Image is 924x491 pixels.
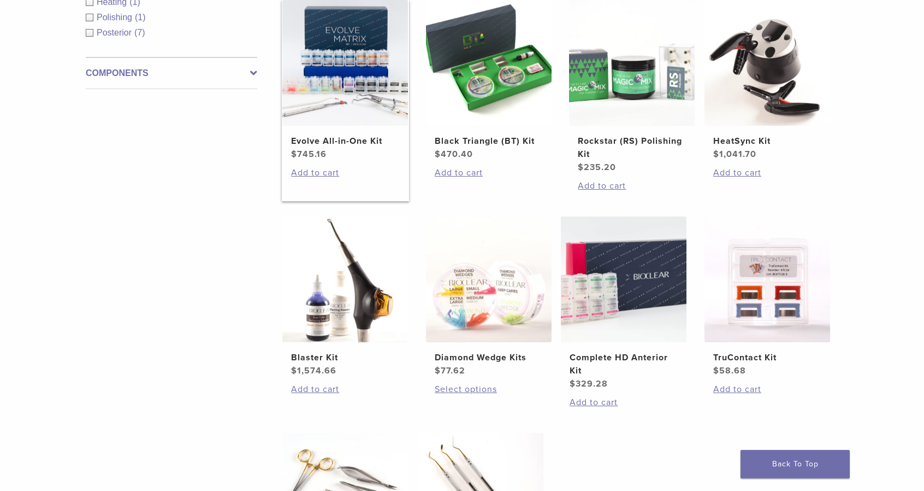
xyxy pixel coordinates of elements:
[435,135,543,148] h2: Black Triangle (BT) Kit
[291,365,336,376] bdi: 1,574.66
[713,166,821,179] a: Add to cart: “HeatSync Kit”
[425,217,553,377] a: Diamond Wedge KitsDiamond Wedge Kits $77.62
[704,217,831,377] a: TruContact KitTruContact Kit $58.68
[713,365,746,376] bdi: 58.68
[426,217,552,342] img: Diamond Wedge Kits
[570,396,678,409] a: Add to cart: “Complete HD Anterior Kit”
[561,217,686,342] img: Complete HD Anterior Kit
[578,162,616,173] bdi: 235.20
[570,351,678,377] h2: Complete HD Anterior Kit
[86,67,257,80] label: Components
[282,217,408,342] img: Blaster Kit
[713,149,719,160] span: $
[578,179,686,192] a: Add to cart: “Rockstar (RS) Polishing Kit”
[291,149,327,160] bdi: 745.16
[291,149,297,160] span: $
[713,383,821,396] a: Add to cart: “TruContact Kit”
[578,162,584,173] span: $
[713,149,756,160] bdi: 1,041.70
[578,135,686,161] h2: Rockstar (RS) Polishing Kit
[435,149,441,160] span: $
[291,365,297,376] span: $
[435,365,441,376] span: $
[435,365,465,376] bdi: 77.62
[435,351,543,364] h2: Diamond Wedge Kits
[291,351,399,364] h2: Blaster Kit
[435,166,543,179] a: Add to cart: “Black Triangle (BT) Kit”
[704,217,830,342] img: TruContact Kit
[435,383,543,396] a: Select options for “Diamond Wedge Kits”
[570,378,576,389] span: $
[435,149,473,160] bdi: 470.40
[713,365,719,376] span: $
[282,217,409,377] a: Blaster KitBlaster Kit $1,574.66
[560,217,688,390] a: Complete HD Anterior KitComplete HD Anterior Kit $329.28
[741,450,850,478] a: Back To Top
[135,13,146,22] span: (1)
[97,28,134,37] span: Posterior
[291,166,399,179] a: Add to cart: “Evolve All-in-One Kit”
[570,378,608,389] bdi: 329.28
[713,135,821,148] h2: HeatSync Kit
[134,28,145,37] span: (7)
[97,13,135,22] span: Polishing
[291,383,399,396] a: Add to cart: “Blaster Kit”
[713,351,821,364] h2: TruContact Kit
[291,135,399,148] h2: Evolve All-in-One Kit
